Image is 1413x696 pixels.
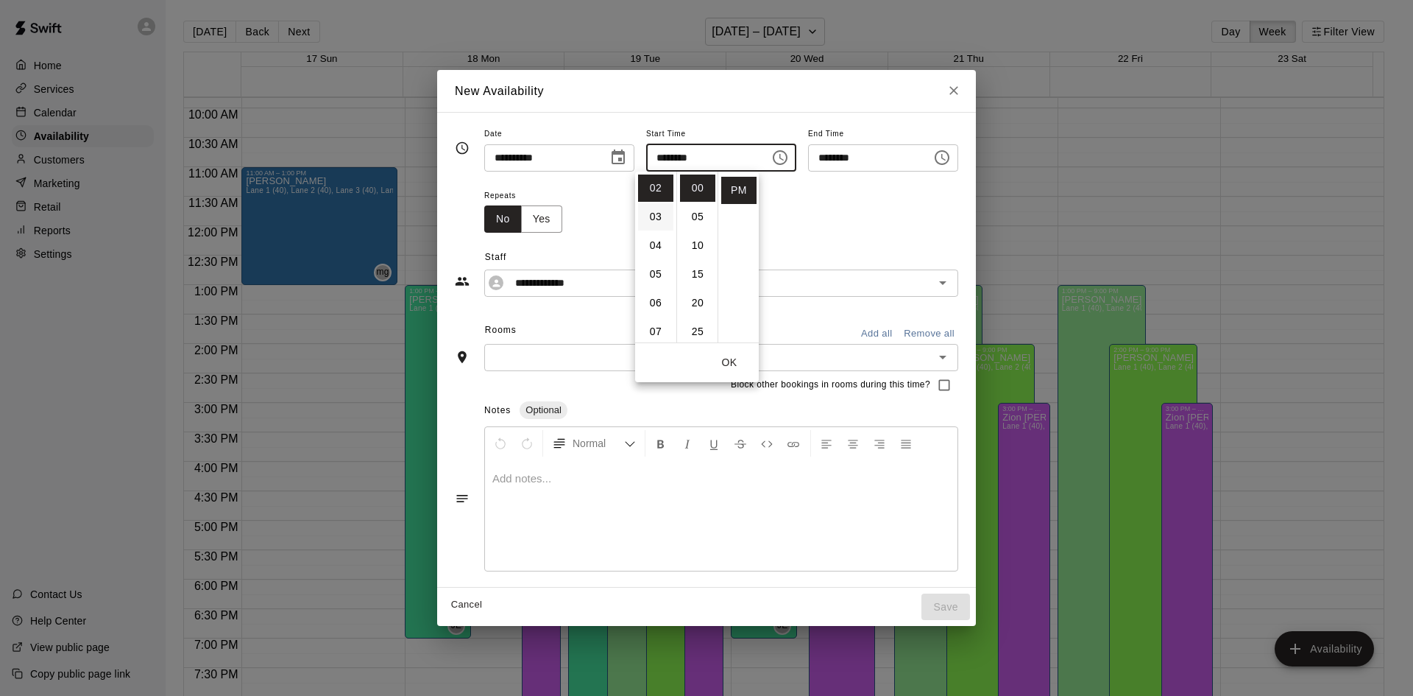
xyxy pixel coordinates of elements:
li: 5 hours [638,261,673,288]
li: PM [721,177,757,204]
button: Format Italics [675,430,700,457]
li: 3 hours [638,203,673,231]
button: Open [932,347,953,368]
li: 7 hours [638,318,673,345]
li: 15 minutes [680,261,715,288]
ul: Select meridiem [718,172,759,342]
ul: Select hours [635,172,676,342]
button: Redo [514,430,539,457]
span: Date [484,124,634,144]
button: Center Align [840,430,865,457]
span: Repeats [484,186,574,206]
span: Start Time [646,124,796,144]
li: 0 minutes [680,175,715,202]
button: Choose time, selected time is 2:30 PM [927,143,957,172]
button: Yes [521,205,562,233]
button: Close [941,77,967,104]
button: Choose time, selected time is 2:00 PM [765,143,795,172]
button: Undo [488,430,513,457]
svg: Staff [455,274,470,289]
button: Formatting Options [546,430,642,457]
button: Remove all [900,323,958,345]
button: Cancel [443,594,490,616]
span: Optional [520,404,567,415]
button: Justify Align [893,430,918,457]
button: Add all [853,323,900,345]
button: No [484,205,522,233]
svg: Rooms [455,350,470,365]
span: Rooms [485,325,517,335]
svg: Notes [455,491,470,506]
button: Insert Link [781,430,806,457]
span: Block other bookings in rooms during this time? [731,378,930,393]
button: Insert Code [754,430,779,457]
button: Format Underline [701,430,726,457]
li: 5 minutes [680,203,715,231]
span: Normal [573,436,624,451]
div: outlined button group [484,205,562,233]
li: 20 minutes [680,289,715,317]
button: Format Strikethrough [728,430,753,457]
li: 6 hours [638,289,673,317]
li: 4 hours [638,232,673,259]
span: End Time [808,124,958,144]
button: Left Align [814,430,839,457]
span: Notes [484,405,511,415]
button: OK [706,349,753,376]
li: 2 hours [638,175,673,202]
button: Right Align [867,430,892,457]
button: Open [932,273,953,293]
button: Format Bold [648,430,673,457]
h6: New Availability [455,82,544,101]
li: 10 minutes [680,232,715,259]
li: 25 minutes [680,318,715,345]
span: Staff [485,246,958,270]
ul: Select minutes [676,172,718,342]
svg: Timing [455,141,470,155]
button: Choose date, selected date is Aug 18, 2025 [603,143,633,172]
